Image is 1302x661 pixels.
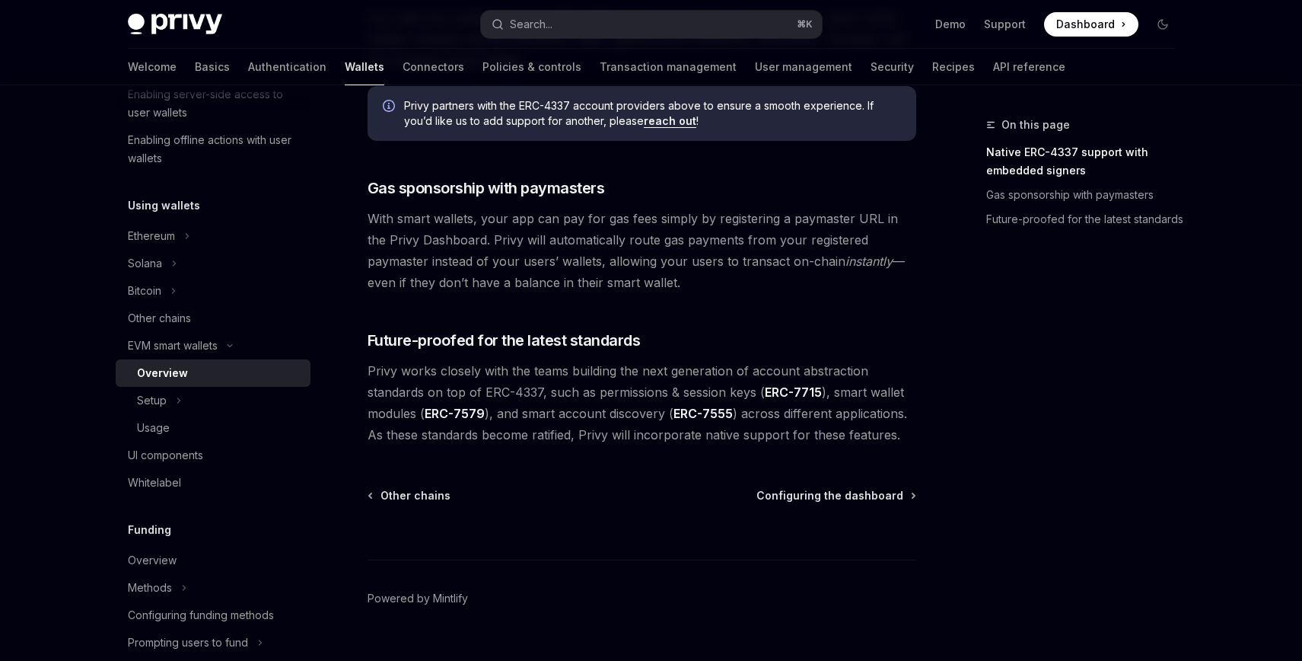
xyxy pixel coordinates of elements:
a: Demo [935,17,966,32]
svg: Info [383,100,398,115]
a: Connectors [403,49,464,85]
a: User management [755,49,852,85]
a: API reference [993,49,1065,85]
div: Setup [137,391,167,410]
button: Ethereum [116,222,310,250]
a: UI components [116,442,310,469]
span: Future-proofed for the latest standards [368,330,641,351]
span: Dashboard [1056,17,1115,32]
div: Usage [137,419,170,437]
span: Other chains [380,488,450,503]
div: Overview [128,551,177,570]
a: Configuring funding methods [116,602,310,629]
div: Other chains [128,309,191,327]
a: Gas sponsorship with paymasters [986,183,1187,207]
button: Search...⌘K [481,11,822,38]
a: Policies & controls [482,49,581,85]
span: Privy works closely with the teams building the next generation of account abstraction standards ... [368,360,916,445]
span: Configuring the dashboard [756,488,903,503]
h5: Using wallets [128,196,200,215]
a: Native ERC-4337 support with embedded signers [986,140,1187,183]
a: Overview [116,547,310,574]
a: Configuring the dashboard [756,488,915,503]
div: Search... [510,15,552,34]
span: With smart wallets, your app can pay for gas fees simply by registering a paymaster URL in the Pr... [368,208,916,293]
span: Gas sponsorship with paymasters [368,177,605,199]
em: instantly [845,254,893,269]
div: EVM smart wallets [128,337,218,355]
div: Overview [137,364,188,382]
span: Privy partners with the ERC-4337 account providers above to ensure a smooth experience. If you’d ... [404,98,901,129]
div: Configuring funding methods [128,606,274,624]
a: Overview [116,359,310,387]
div: Enabling offline actions with user wallets [128,131,301,168]
div: Prompting users to fund [128,634,248,652]
button: Setup [116,387,310,414]
a: Support [984,17,1026,32]
a: Transaction management [600,49,737,85]
span: ⌘ K [797,18,813,30]
a: Authentication [248,49,326,85]
button: Prompting users to fund [116,629,310,656]
a: ERC-7555 [673,406,733,422]
button: Toggle dark mode [1151,12,1175,37]
button: Methods [116,574,310,602]
div: UI components [128,446,203,465]
div: Solana [128,254,162,273]
button: Bitcoin [116,277,310,305]
a: Powered by Mintlify [368,591,468,606]
div: Bitcoin [128,282,161,300]
div: Ethereum [128,227,175,245]
a: Welcome [128,49,177,85]
a: Future-proofed for the latest standards [986,207,1187,232]
a: Dashboard [1044,12,1138,37]
div: Whitelabel [128,474,181,492]
span: On this page [1001,116,1070,134]
a: reach out [644,114,696,128]
a: Other chains [116,305,310,332]
button: Solana [116,250,310,277]
a: Usage [116,414,310,442]
a: Enabling offline actions with user wallets [116,126,310,172]
a: Recipes [932,49,975,85]
a: Other chains [369,488,450,503]
a: ERC-7715 [765,385,822,401]
img: dark logo [128,14,222,35]
a: Wallets [345,49,384,85]
h5: Funding [128,521,171,539]
a: ERC-7579 [425,406,485,422]
a: Basics [195,49,230,85]
a: Security [871,49,914,85]
div: Methods [128,579,172,597]
button: EVM smart wallets [116,332,310,359]
a: Whitelabel [116,469,310,497]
